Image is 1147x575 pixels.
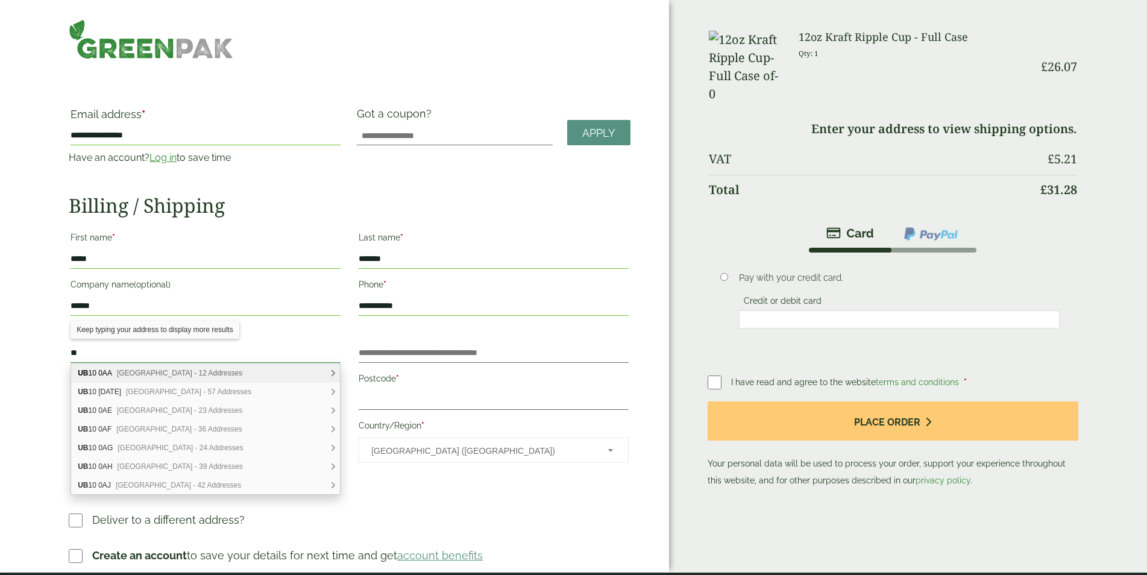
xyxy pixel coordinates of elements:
p: Deliver to a different address? [92,512,245,528]
a: account benefits [397,549,483,562]
span: [GEOGRAPHIC_DATA] - 23 Addresses [117,406,242,415]
bdi: 26.07 [1041,58,1077,75]
p: Your personal data will be used to process your order, support your experience throughout this we... [708,401,1078,489]
a: terms and conditions [876,377,959,387]
small: Qty: 1 [799,49,819,58]
a: Apply [567,120,630,146]
b: UB [78,462,88,471]
img: ppcp-gateway.png [903,226,959,242]
span: (optional) [134,280,171,289]
span: [GEOGRAPHIC_DATA] - 57 Addresses [126,388,251,396]
p: to save your details for next time and get [92,547,483,564]
iframe: Secure card payment input frame [743,314,1056,325]
span: [GEOGRAPHIC_DATA] - 42 Addresses [116,481,241,489]
p: Pay with your credit card. [739,271,1060,284]
b: UB [78,425,88,433]
label: Company name [71,276,341,297]
div: UB10 0AG [71,439,340,457]
label: Phone [359,276,629,297]
label: Email address [71,109,341,126]
bdi: 31.28 [1040,181,1077,198]
b: UB [78,444,88,452]
label: Got a coupon? [357,107,436,126]
label: Last name [359,229,629,250]
span: Apply [582,127,615,140]
b: UB [78,481,88,489]
h2: Billing / Shipping [69,194,630,217]
span: Country/Region [359,438,629,463]
span: United Kingdom (UK) [371,438,592,463]
span: [GEOGRAPHIC_DATA] - 12 Addresses [117,369,242,377]
b: UB [78,369,88,377]
th: VAT [709,145,1032,174]
span: £ [1040,181,1047,198]
label: Postcode [359,370,629,391]
img: 12oz Kraft Ripple Cup-Full Case of-0 [709,31,784,103]
strong: Create an account [92,549,187,562]
b: UB [78,388,88,396]
label: Credit or debit card [739,296,826,309]
abbr: required [421,421,424,430]
label: First name [71,229,341,250]
a: Log in [149,152,177,163]
img: stripe.png [826,226,874,240]
abbr: required [112,233,115,242]
div: UB10 0AH [71,457,340,476]
abbr: required [142,108,145,121]
p: Have an account? to save time [69,151,342,165]
a: privacy policy [916,476,970,485]
span: [GEOGRAPHIC_DATA] - 24 Addresses [118,444,243,452]
td: Enter your address to view shipping options. [709,115,1077,143]
th: Total [709,175,1032,204]
span: £ [1041,58,1048,75]
div: UB10 0AE [71,401,340,420]
label: Country/Region [359,417,629,438]
abbr: required [383,280,386,289]
b: UB [78,406,88,415]
abbr: required [396,374,399,383]
div: UB10 0AD [71,383,340,401]
span: £ [1048,151,1054,167]
div: Keep typing your address to display more results [71,321,239,339]
div: UB10 0AF [71,420,340,439]
span: [GEOGRAPHIC_DATA] - 36 Addresses [116,425,242,433]
h3: 12oz Kraft Ripple Cup - Full Case [799,31,1032,44]
bdi: 5.21 [1048,151,1077,167]
img: GreenPak Supplies [69,19,233,59]
button: Place order [708,401,1078,441]
abbr: required [400,233,403,242]
span: [GEOGRAPHIC_DATA] - 39 Addresses [118,462,243,471]
abbr: required [964,377,967,387]
div: UB10 0AJ [71,476,340,494]
div: UB10 0AA [71,364,340,383]
span: I have read and agree to the website [731,377,961,387]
